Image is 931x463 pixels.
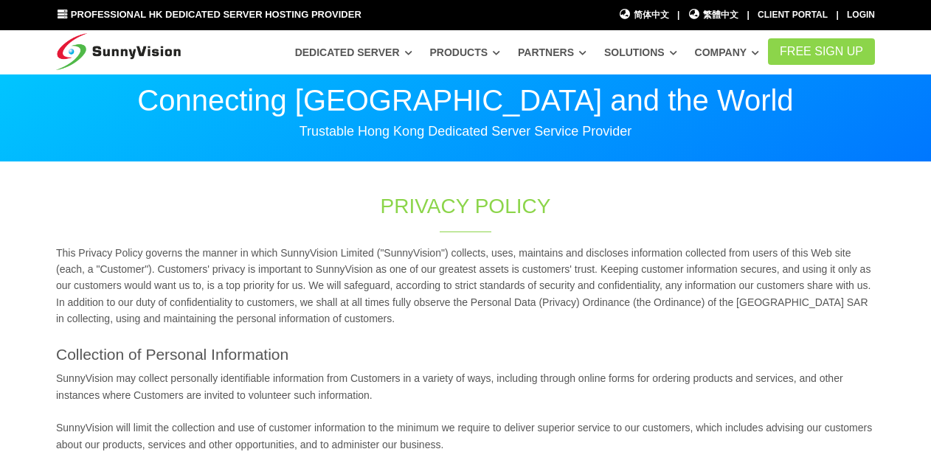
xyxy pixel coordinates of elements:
[71,9,361,20] span: Professional HK Dedicated Server Hosting Provider
[758,10,828,20] a: Client Portal
[56,344,875,365] h4: Collection of Personal Information
[295,39,412,66] a: Dedicated Server
[429,39,500,66] a: Products
[836,8,838,22] li: |
[213,192,718,220] h1: Privacy Policy
[56,122,875,140] p: Trustable Hong Kong Dedicated Server Service Provider
[56,86,875,115] p: Connecting [GEOGRAPHIC_DATA] and the World
[747,8,749,22] li: |
[618,8,669,22] a: 简体中文
[688,8,739,22] a: 繁體中文
[695,39,760,66] a: Company
[604,39,677,66] a: Solutions
[677,8,679,22] li: |
[768,38,875,65] a: FREE Sign Up
[518,39,586,66] a: Partners
[847,10,875,20] a: Login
